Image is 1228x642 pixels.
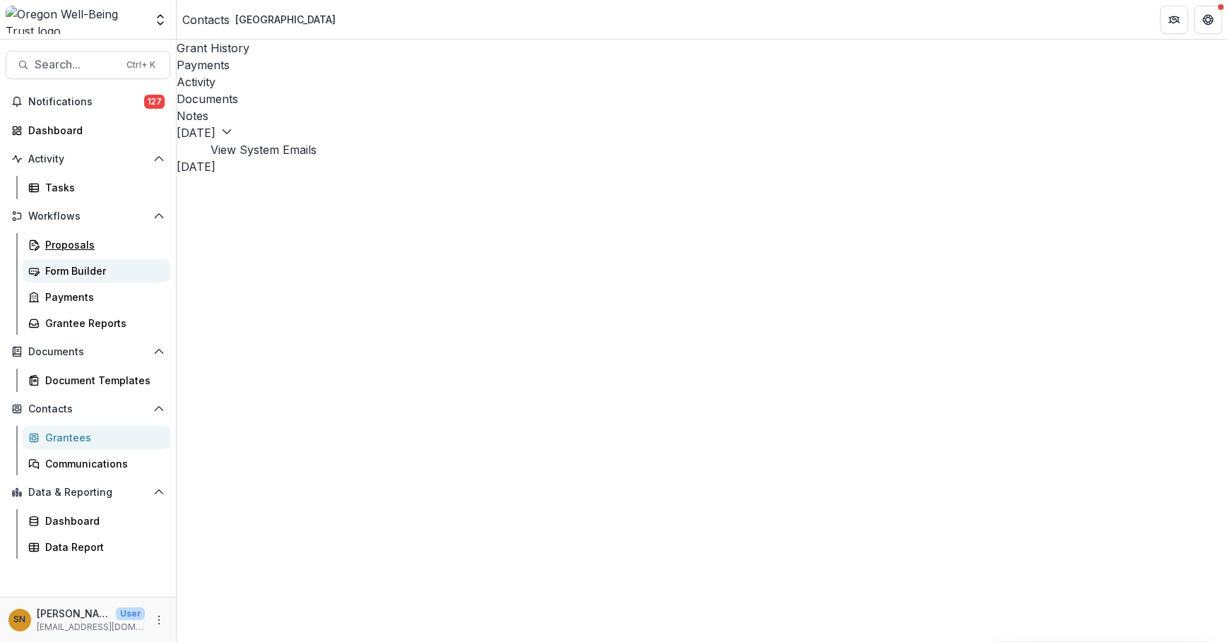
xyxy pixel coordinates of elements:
div: Proposals [45,237,159,252]
span: Notifications [28,96,144,108]
p: User [116,607,145,620]
button: Open Activity [6,148,170,170]
button: Open Workflows [6,205,170,227]
a: Grantee Reports [23,311,170,335]
button: More [150,612,167,629]
a: Documents [177,90,1228,107]
div: Dashboard [28,123,159,138]
a: Proposals [23,233,170,256]
span: Search... [35,58,118,71]
div: Tasks [45,180,159,195]
button: Notifications127 [6,90,170,113]
button: Open entity switcher [150,6,170,34]
a: Grantees [23,426,170,449]
div: Communications [45,456,159,471]
button: Open Data & Reporting [6,481,170,504]
a: Form Builder [23,259,170,283]
span: Workflows [28,210,148,222]
a: Data Report [23,535,170,559]
div: Ctrl + K [124,57,158,73]
div: Siri Ngai [14,615,26,624]
span: 127 [144,95,165,109]
button: Open Contacts [6,398,170,420]
span: Data & Reporting [28,487,148,499]
div: Document Templates [45,373,159,388]
a: Dashboard [23,509,170,533]
span: Documents [28,346,148,358]
div: Grantee Reports [45,316,159,331]
a: Dashboard [6,119,170,142]
button: Search... [6,51,170,79]
a: Payments [177,57,1228,73]
a: Communications [23,452,170,475]
p: [PERSON_NAME] [37,606,110,621]
button: [DATE] [177,124,232,141]
p: [EMAIL_ADDRESS][DOMAIN_NAME] [37,621,145,634]
button: Partners [1160,6,1188,34]
button: Get Help [1194,6,1222,34]
div: Form Builder [45,263,159,278]
a: Document Templates [23,369,170,392]
div: Data Report [45,540,159,554]
div: Dashboard [45,513,159,528]
a: Tasks [23,176,170,199]
button: View System Emails [211,141,317,158]
a: Activity [177,73,1228,90]
a: Contacts [182,11,230,28]
a: Grant History [177,40,1228,57]
div: Payments [45,290,159,304]
h2: [DATE] [177,158,1228,175]
a: Payments [23,285,170,309]
span: Contacts [28,403,148,415]
span: Activity [28,153,148,165]
div: Grantees [45,430,159,445]
div: [GEOGRAPHIC_DATA] [235,12,336,27]
nav: breadcrumb [182,9,341,30]
a: Notes [177,107,1228,124]
button: Open Documents [6,340,170,363]
img: Oregon Well-Being Trust logo [6,6,145,34]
